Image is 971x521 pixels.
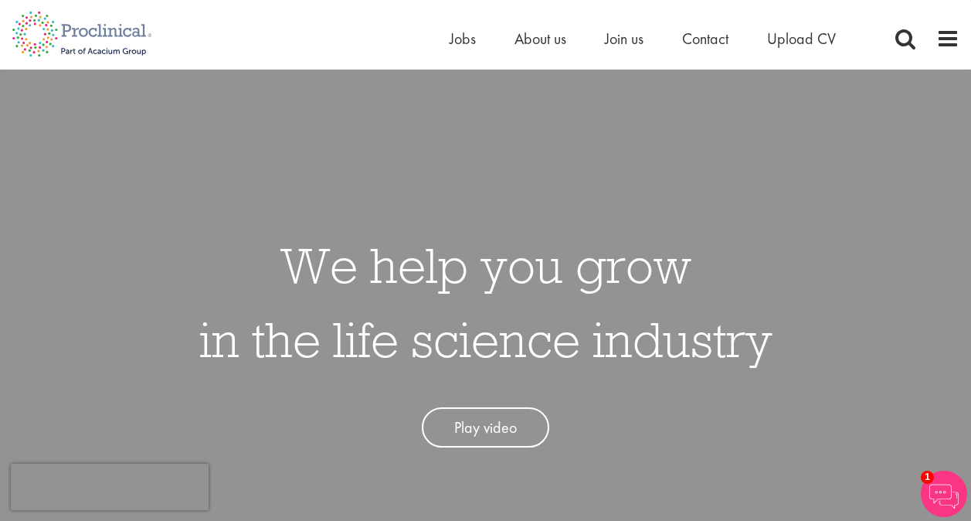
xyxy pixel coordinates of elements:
a: Contact [682,29,728,49]
a: Upload CV [767,29,836,49]
span: 1 [921,471,934,484]
a: About us [514,29,566,49]
h1: We help you grow in the life science industry [199,228,772,376]
img: Chatbot [921,471,967,517]
a: Join us [605,29,643,49]
a: Play video [422,407,549,448]
a: Jobs [450,29,476,49]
